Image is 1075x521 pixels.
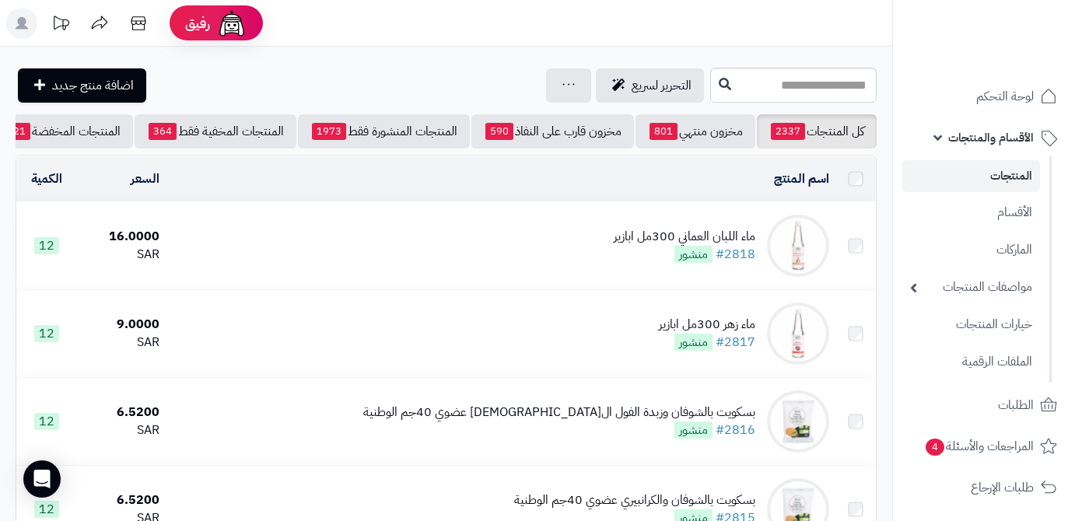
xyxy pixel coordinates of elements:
a: لوحة التحكم [902,78,1066,115]
span: 2337 [771,123,805,140]
a: مخزون قارب على النفاذ590 [471,114,634,149]
a: الكمية [31,170,62,188]
div: ماء زهر 300مل ابازير [659,316,755,334]
span: 801 [650,123,678,140]
img: logo-2.png [969,36,1060,68]
div: ماء اللبان العماني 300مل ابازير [614,228,755,246]
a: التحرير لسريع [596,68,704,103]
a: مواصفات المنتجات [902,271,1040,304]
a: الملفات الرقمية [902,345,1040,379]
a: المنتجات [902,160,1040,192]
img: ماء زهر 300مل ابازير [767,302,829,365]
div: بسكويت بالشوفان والكرانبيري عضوي 40جم الوطنية [514,491,755,509]
span: 12 [34,501,59,518]
div: 6.5200 [83,491,159,509]
span: 12 [34,237,59,254]
div: 6.5200 [83,404,159,421]
span: رفيق [185,14,210,33]
a: الماركات [902,233,1040,267]
span: 12 [34,413,59,430]
span: 12 [34,325,59,342]
div: SAR [83,421,159,439]
span: المراجعات والأسئلة [924,435,1034,457]
img: ماء اللبان العماني 300مل ابازير [767,215,829,277]
span: منشور [674,421,713,439]
a: كل المنتجات2337 [757,114,877,149]
span: 590 [485,123,513,140]
span: 4 [926,438,945,456]
span: 21 [9,123,30,140]
span: منشور [674,334,713,351]
a: تحديثات المنصة [41,8,80,43]
div: بسكويت بالشوفان وزبدة الفول ال[DEMOGRAPHIC_DATA] عضوي 40جم الوطنية [363,404,755,421]
a: اضافة منتج جديد [18,68,146,103]
div: SAR [83,246,159,264]
span: طلبات الإرجاع [971,477,1034,498]
span: اضافة منتج جديد [52,76,134,95]
a: السعر [131,170,159,188]
a: المنتجات المنشورة فقط1973 [298,114,470,149]
div: Open Intercom Messenger [23,460,61,498]
span: لوحة التحكم [976,86,1034,107]
div: SAR [83,334,159,351]
span: التحرير لسريع [632,76,692,95]
div: 16.0000 [83,228,159,246]
a: طلبات الإرجاع [902,469,1066,506]
a: #2818 [716,245,755,264]
a: المنتجات المخفية فقط364 [135,114,296,149]
a: الطلبات [902,386,1066,424]
a: المراجعات والأسئلة4 [902,428,1066,465]
span: الطلبات [998,394,1034,416]
a: اسم المنتج [774,170,829,188]
a: مخزون منتهي801 [636,114,755,149]
img: بسكويت بالشوفان وزبدة الفول السوداني عضوي 40جم الوطنية [767,390,829,453]
span: منشور [674,246,713,263]
img: ai-face.png [216,8,247,39]
span: الأقسام والمنتجات [948,127,1034,149]
a: الأقسام [902,196,1040,229]
a: #2816 [716,421,755,439]
span: 364 [149,123,177,140]
a: خيارات المنتجات [902,308,1040,341]
a: #2817 [716,333,755,351]
span: 1973 [312,123,346,140]
div: 9.0000 [83,316,159,334]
